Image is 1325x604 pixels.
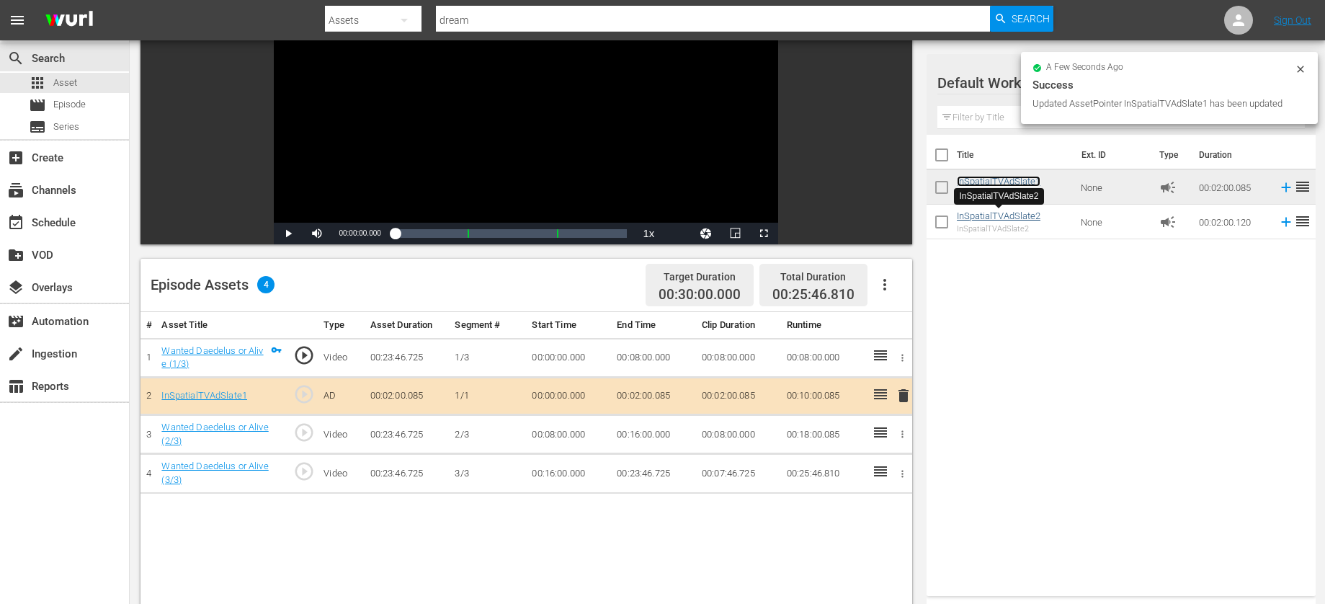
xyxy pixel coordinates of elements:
[611,377,696,415] td: 00:02:00.085
[772,286,855,303] span: 00:25:46.810
[1159,213,1177,231] span: Ad
[526,338,611,377] td: 00:00:00.000
[526,454,611,493] td: 00:16:00.000
[781,415,866,454] td: 00:18:00.085
[151,276,275,293] div: Episode Assets
[781,454,866,493] td: 00:25:46.810
[696,338,781,377] td: 00:08:00.000
[957,135,1073,175] th: Title
[293,345,315,366] span: play_circle_outline
[1294,178,1311,195] span: reorder
[7,313,24,330] span: Automation
[895,387,912,404] span: delete
[29,74,46,92] span: apps
[526,377,611,415] td: 00:00:00.000
[449,377,526,415] td: 1/1
[318,454,364,493] td: Video
[692,223,721,244] button: Jump To Time
[7,149,24,166] span: Create
[1075,170,1154,205] td: None
[365,377,450,415] td: 00:02:00.085
[7,378,24,395] span: Reports
[7,345,24,363] span: Ingestion
[156,312,287,339] th: Asset Title
[318,415,364,454] td: Video
[7,279,24,296] span: Overlays
[1159,179,1177,196] span: Ad
[1190,135,1277,175] th: Duration
[1193,170,1272,205] td: 00:02:00.085
[9,12,26,29] span: menu
[611,415,696,454] td: 00:16:00.000
[1294,213,1311,230] span: reorder
[1274,14,1311,26] a: Sign Out
[781,312,866,339] th: Runtime
[53,97,86,112] span: Episode
[318,338,364,377] td: Video
[293,383,315,405] span: play_circle_outline
[7,214,24,231] span: Schedule
[696,454,781,493] td: 00:07:46.725
[29,97,46,114] span: Episode
[449,454,526,493] td: 3/3
[318,312,364,339] th: Type
[161,461,268,485] a: Wanted Daedelus or Alive (3/3)
[7,182,24,199] span: Channels
[293,461,315,482] span: play_circle_outline
[772,267,855,287] div: Total Duration
[140,454,156,493] td: 4
[7,247,24,264] span: VOD
[957,224,1040,234] div: InSpatialTVAdSlate2
[1046,62,1123,74] span: a few seconds ago
[611,312,696,339] th: End Time
[303,223,331,244] button: Mute
[696,312,781,339] th: Clip Duration
[1193,205,1272,239] td: 00:02:00.120
[526,312,611,339] th: Start Time
[937,63,1290,103] div: Default Workspace
[659,287,741,303] span: 00:30:00.000
[140,338,156,377] td: 1
[365,454,450,493] td: 00:23:46.725
[1075,205,1154,239] td: None
[526,415,611,454] td: 00:08:00.000
[634,223,663,244] button: Playback Rate
[611,454,696,493] td: 00:23:46.725
[960,190,1039,203] div: InSpatialTVAdSlate2
[721,223,749,244] button: Picture-in-Picture
[749,223,778,244] button: Fullscreen
[7,50,24,67] span: Search
[611,338,696,377] td: 00:08:00.000
[161,345,263,370] a: Wanted Daedelus or Alive (1/3)
[29,118,46,136] span: Series
[53,120,79,134] span: Series
[339,229,380,237] span: 00:00:00.000
[140,312,156,339] th: #
[957,210,1040,221] a: InSpatialTVAdSlate2
[449,338,526,377] td: 1/3
[990,6,1053,32] button: Search
[257,276,275,293] span: 4
[293,422,315,443] span: play_circle_outline
[781,377,866,415] td: 00:10:00.085
[1032,76,1306,94] div: Success
[781,338,866,377] td: 00:08:00.000
[365,415,450,454] td: 00:23:46.725
[957,176,1040,187] a: InSpatialTVAdSlate1
[365,338,450,377] td: 00:23:46.725
[1032,97,1291,111] div: Updated AssetPointer InSpatialTVAdSlate1 has been updated
[1073,135,1151,175] th: Ext. ID
[274,223,303,244] button: Play
[318,377,364,415] td: AD
[365,312,450,339] th: Asset Duration
[659,267,741,287] div: Target Duration
[161,390,247,401] a: InSpatialTVAdSlate1
[449,415,526,454] td: 2/3
[1151,135,1190,175] th: Type
[696,377,781,415] td: 00:02:00.085
[53,76,77,90] span: Asset
[1278,179,1294,195] svg: Add to Episode
[35,4,104,37] img: ans4CAIJ8jUAAAAAAAAAAAAAAAAAAAAAAAAgQb4GAAAAAAAAAAAAAAAAAAAAAAAAJMjXAAAAAAAAAAAAAAAAAAAAAAAAgAT5G...
[895,386,912,407] button: delete
[140,377,156,415] td: 2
